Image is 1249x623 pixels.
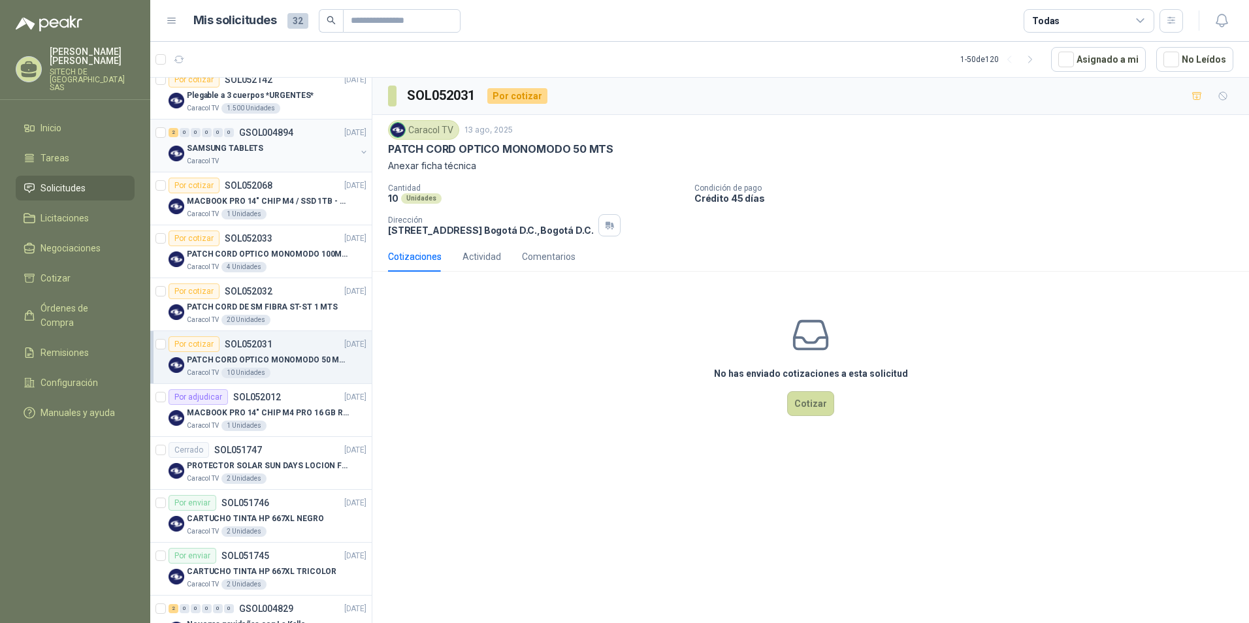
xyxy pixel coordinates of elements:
[169,93,184,108] img: Company Logo
[169,495,216,511] div: Por enviar
[225,181,272,190] p: SOL052068
[169,357,184,373] img: Company Logo
[187,89,314,102] p: Plegable a 3 cuerpos *URGENTES*
[464,124,513,136] p: 13 ago, 2025
[388,120,459,140] div: Caracol TV
[187,195,349,208] p: MACBOOK PRO 14" CHIP M4 / SSD 1TB - 24 GB RAM
[221,368,270,378] div: 10 Unidades
[401,193,442,204] div: Unidades
[233,392,281,402] p: SOL052012
[41,345,89,360] span: Remisiones
[16,146,135,170] a: Tareas
[344,497,366,509] p: [DATE]
[169,604,178,613] div: 2
[225,287,272,296] p: SOL052032
[180,128,189,137] div: 0
[150,331,372,384] a: Por cotizarSOL052031[DATE] Company LogoPATCH CORD OPTICO MONOMODO 50 MTSCaracol TV10 Unidades
[16,400,135,425] a: Manuales y ayuda
[187,142,263,155] p: SAMSUNG TABLETS
[187,421,219,431] p: Caracol TV
[169,442,209,458] div: Cerrado
[287,13,308,29] span: 32
[150,225,372,278] a: Por cotizarSOL052033[DATE] Company LogoPATCH CORD OPTICO MONOMODO 100MTSCaracol TV4 Unidades
[487,88,547,104] div: Por cotizar
[187,301,338,313] p: PATCH CORD DE SM FIBRA ST-ST 1 MTS
[169,72,219,88] div: Por cotizar
[187,526,219,537] p: Caracol TV
[221,421,267,431] div: 1 Unidades
[344,391,366,404] p: [DATE]
[225,234,272,243] p: SOL052033
[16,236,135,261] a: Negociaciones
[388,142,613,156] p: PATCH CORD OPTICO MONOMODO 50 MTS
[388,225,593,236] p: [STREET_ADDRESS] Bogotá D.C. , Bogotá D.C.
[388,193,398,204] p: 10
[16,370,135,395] a: Configuración
[239,128,293,137] p: GSOL004894
[169,283,219,299] div: Por cotizar
[150,278,372,331] a: Por cotizarSOL052032[DATE] Company LogoPATCH CORD DE SM FIBRA ST-ST 1 MTSCaracol TV20 Unidades
[187,368,219,378] p: Caracol TV
[388,249,442,264] div: Cotizaciones
[169,146,184,161] img: Company Logo
[202,604,212,613] div: 0
[16,340,135,365] a: Remisiones
[388,184,684,193] p: Cantidad
[344,232,366,245] p: [DATE]
[344,550,366,562] p: [DATE]
[150,67,372,120] a: Por cotizarSOL052142[DATE] Company LogoPlegable a 3 cuerpos *URGENTES*Caracol TV1.500 Unidades
[187,103,219,114] p: Caracol TV
[388,216,593,225] p: Dirección
[16,206,135,231] a: Licitaciones
[169,125,369,167] a: 2 0 0 0 0 0 GSOL004894[DATE] Company LogoSAMSUNG TABLETSCaracol TV
[169,199,184,214] img: Company Logo
[187,579,219,590] p: Caracol TV
[16,266,135,291] a: Cotizar
[169,178,219,193] div: Por cotizar
[187,248,349,261] p: PATCH CORD OPTICO MONOMODO 100MTS
[150,384,372,437] a: Por adjudicarSOL052012[DATE] Company LogoMACBOOK PRO 14" CHIP M4 PRO 16 GB RAM 1TBCaracol TV1 Uni...
[50,68,135,91] p: SITECH DE [GEOGRAPHIC_DATA] SAS
[169,389,228,405] div: Por adjudicar
[344,338,366,351] p: [DATE]
[344,285,366,298] p: [DATE]
[150,172,372,225] a: Por cotizarSOL052068[DATE] Company LogoMACBOOK PRO 14" CHIP M4 / SSD 1TB - 24 GB RAMCaracol TV1 U...
[41,301,122,330] span: Órdenes de Compra
[16,16,82,31] img: Logo peakr
[960,49,1041,70] div: 1 - 50 de 120
[213,128,223,137] div: 0
[16,296,135,335] a: Órdenes de Compra
[169,548,216,564] div: Por enviar
[694,184,1244,193] p: Condición de pago
[169,231,219,246] div: Por cotizar
[221,498,269,507] p: SOL051746
[50,47,135,65] p: [PERSON_NAME] [PERSON_NAME]
[787,391,834,416] button: Cotizar
[187,473,219,484] p: Caracol TV
[344,127,366,139] p: [DATE]
[169,304,184,320] img: Company Logo
[169,128,178,137] div: 2
[714,366,908,381] h3: No has enviado cotizaciones a esta solicitud
[150,543,372,596] a: Por enviarSOL051745[DATE] Company LogoCARTUCHO TINTA HP 667XL TRICOLORCaracol TV2 Unidades
[225,340,272,349] p: SOL052031
[327,16,336,25] span: search
[169,516,184,532] img: Company Logo
[221,103,280,114] div: 1.500 Unidades
[187,566,336,578] p: CARTUCHO TINTA HP 667XL TRICOLOR
[344,180,366,192] p: [DATE]
[213,604,223,613] div: 0
[169,569,184,584] img: Company Logo
[187,407,349,419] p: MACBOOK PRO 14" CHIP M4 PRO 16 GB RAM 1TB
[41,375,98,390] span: Configuración
[169,410,184,426] img: Company Logo
[187,315,219,325] p: Caracol TV
[221,209,267,219] div: 1 Unidades
[187,460,349,472] p: PROTECTOR SOLAR SUN DAYS LOCION FPS 50 CAJA X 24 UN
[41,121,61,135] span: Inicio
[41,406,115,420] span: Manuales y ayuda
[187,513,324,525] p: CARTUCHO TINTA HP 667XL NEGRO
[694,193,1244,204] p: Crédito 45 días
[150,437,372,490] a: CerradoSOL051747[DATE] Company LogoPROTECTOR SOLAR SUN DAYS LOCION FPS 50 CAJA X 24 UNCaracol TV2...
[221,473,267,484] div: 2 Unidades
